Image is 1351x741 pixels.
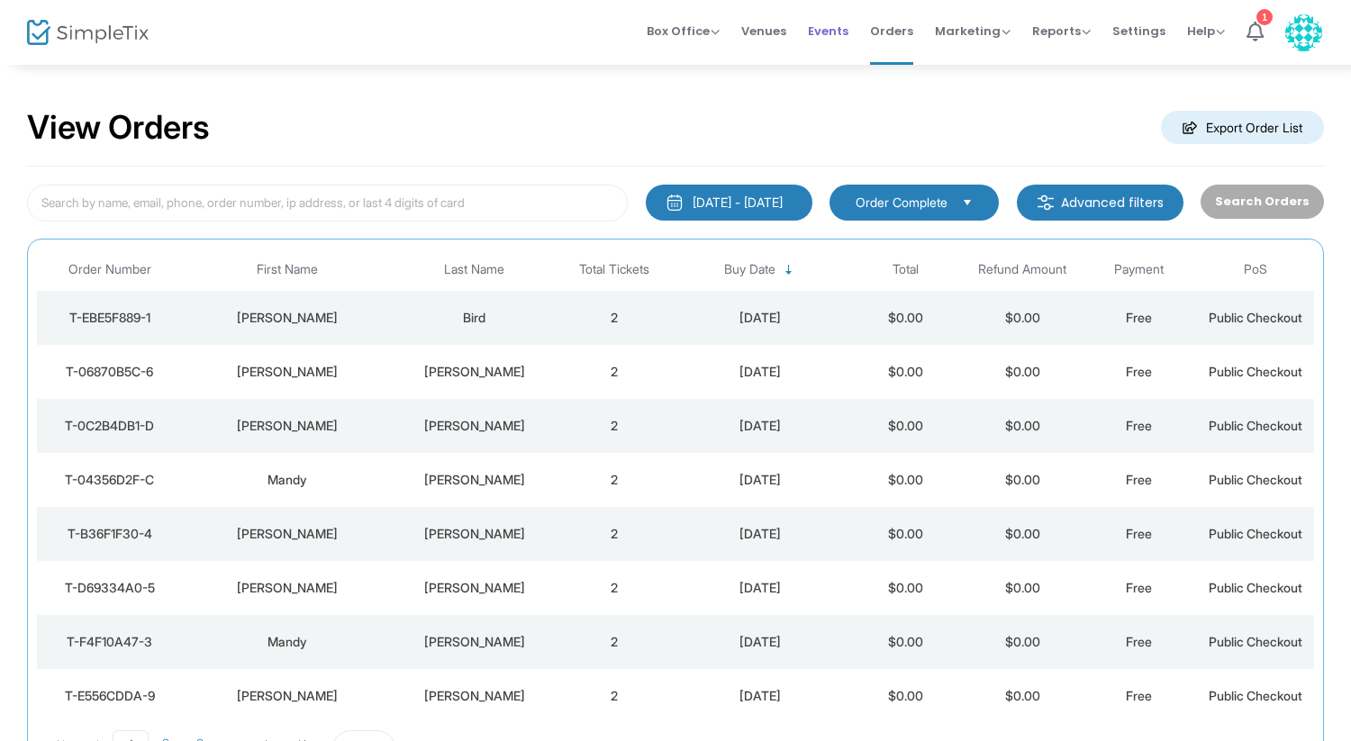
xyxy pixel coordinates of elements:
[187,525,388,543] div: Denilson
[1126,526,1152,541] span: Free
[1209,364,1302,379] span: Public Checkout
[646,185,812,221] button: [DATE] - [DATE]
[848,249,964,291] th: Total
[1256,9,1273,25] div: 1
[187,309,388,327] div: Dominique
[964,291,1080,345] td: $0.00
[41,633,178,651] div: T-F4F10A47-3
[68,262,151,277] span: Order Number
[397,687,551,705] div: Tejeda
[1112,8,1165,54] span: Settings
[41,579,178,597] div: T-D69334A0-5
[1032,23,1091,40] span: Reports
[187,579,388,597] div: Emily
[41,687,178,705] div: T-E556CDDA-9
[870,8,913,54] span: Orders
[1126,634,1152,649] span: Free
[41,525,178,543] div: T-B36F1F30-4
[964,615,1080,669] td: $0.00
[1161,111,1324,144] m-button: Export Order List
[1187,23,1225,40] span: Help
[27,108,210,148] h2: View Orders
[856,194,948,212] span: Order Complete
[782,263,796,277] span: Sortable
[677,687,843,705] div: 9/24/2025
[1209,688,1302,703] span: Public Checkout
[556,615,672,669] td: 2
[41,471,178,489] div: T-04356D2F-C
[556,453,672,507] td: 2
[41,417,178,435] div: T-0C2B4DB1-D
[444,262,504,277] span: Last Name
[556,399,672,453] td: 2
[556,291,672,345] td: 2
[1209,580,1302,595] span: Public Checkout
[693,194,783,212] div: [DATE] - [DATE]
[677,579,843,597] div: 9/24/2025
[397,579,551,597] div: Aguilar
[397,309,551,327] div: Bird
[666,194,684,212] img: monthly
[964,669,1080,723] td: $0.00
[1126,472,1152,487] span: Free
[1017,185,1183,221] m-button: Advanced filters
[848,615,964,669] td: $0.00
[556,345,672,399] td: 2
[187,687,388,705] div: Miranda
[964,453,1080,507] td: $0.00
[677,525,843,543] div: 9/24/2025
[257,262,318,277] span: First Name
[677,471,843,489] div: 9/24/2025
[556,561,672,615] td: 2
[1209,526,1302,541] span: Public Checkout
[808,8,848,54] span: Events
[848,453,964,507] td: $0.00
[27,185,628,221] input: Search by name, email, phone, order number, ip address, or last 4 digits of card
[1244,262,1267,277] span: PoS
[1126,364,1152,379] span: Free
[1209,634,1302,649] span: Public Checkout
[41,363,178,381] div: T-06870B5C-6
[397,525,551,543] div: Elvir
[37,249,1314,723] div: Data table
[397,633,551,651] div: Smith
[1209,310,1302,325] span: Public Checkout
[677,417,843,435] div: 9/24/2025
[397,363,551,381] div: Bankston
[187,471,388,489] div: Mandy
[1126,688,1152,703] span: Free
[848,399,964,453] td: $0.00
[848,291,964,345] td: $0.00
[848,507,964,561] td: $0.00
[647,23,720,40] span: Box Office
[41,309,178,327] div: T-EBE5F889-1
[741,8,786,54] span: Venues
[964,399,1080,453] td: $0.00
[187,363,388,381] div: Brad
[964,345,1080,399] td: $0.00
[1209,472,1302,487] span: Public Checkout
[955,193,980,212] button: Select
[964,561,1080,615] td: $0.00
[397,471,551,489] div: Noell
[1126,418,1152,433] span: Free
[848,345,964,399] td: $0.00
[556,669,672,723] td: 2
[556,507,672,561] td: 2
[1126,310,1152,325] span: Free
[187,633,388,651] div: Mandy
[1114,262,1164,277] span: Payment
[964,249,1080,291] th: Refund Amount
[964,507,1080,561] td: $0.00
[848,561,964,615] td: $0.00
[677,363,843,381] div: 9/25/2025
[935,23,1011,40] span: Marketing
[724,262,775,277] span: Buy Date
[397,417,551,435] div: Vargas
[1037,194,1055,212] img: filter
[187,417,388,435] div: Leean
[1126,580,1152,595] span: Free
[848,669,964,723] td: $0.00
[677,309,843,327] div: 9/25/2025
[1209,418,1302,433] span: Public Checkout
